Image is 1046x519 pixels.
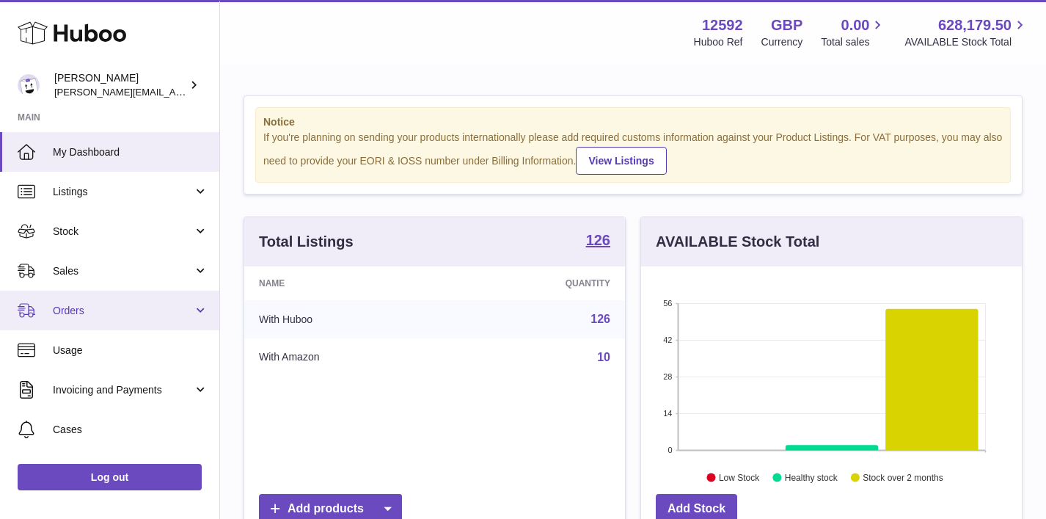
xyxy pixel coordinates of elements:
img: alessandra@kiwivapor.com [18,74,40,96]
a: 126 [586,233,610,250]
strong: 12592 [702,15,743,35]
div: If you're planning on sending your products internationally please add required customs informati... [263,131,1003,175]
span: Sales [53,264,193,278]
text: 14 [663,409,672,418]
span: AVAILABLE Stock Total [904,35,1028,49]
a: 628,179.50 AVAILABLE Stock Total [904,15,1028,49]
td: With Huboo [244,300,453,338]
strong: Notice [263,115,1003,129]
span: Listings [53,185,193,199]
span: Cases [53,423,208,437]
div: Currency [761,35,803,49]
a: View Listings [576,147,666,175]
a: 10 [597,351,610,363]
text: 42 [663,335,672,344]
a: 0.00 Total sales [821,15,886,49]
span: Stock [53,225,193,239]
span: [PERSON_NAME][EMAIL_ADDRESS][DOMAIN_NAME] [54,86,294,98]
span: My Dashboard [53,145,208,159]
th: Quantity [453,266,625,300]
strong: 126 [586,233,610,247]
span: Total sales [821,35,886,49]
text: 56 [663,299,672,308]
div: [PERSON_NAME] [54,71,186,99]
span: Orders [53,304,193,318]
span: 628,179.50 [938,15,1012,35]
span: Usage [53,344,208,358]
text: Healthy stock [785,472,838,482]
text: Stock over 2 months [863,472,943,482]
span: Invoicing and Payments [53,383,193,397]
span: 0.00 [841,15,870,35]
h3: AVAILABLE Stock Total [656,232,819,252]
text: 0 [668,446,672,454]
strong: GBP [771,15,802,35]
td: With Amazon [244,338,453,377]
h3: Total Listings [259,232,354,252]
a: 126 [590,313,610,325]
div: Huboo Ref [694,35,743,49]
text: 28 [663,372,672,381]
a: Log out [18,464,202,490]
text: Low Stock [719,472,760,482]
th: Name [244,266,453,300]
